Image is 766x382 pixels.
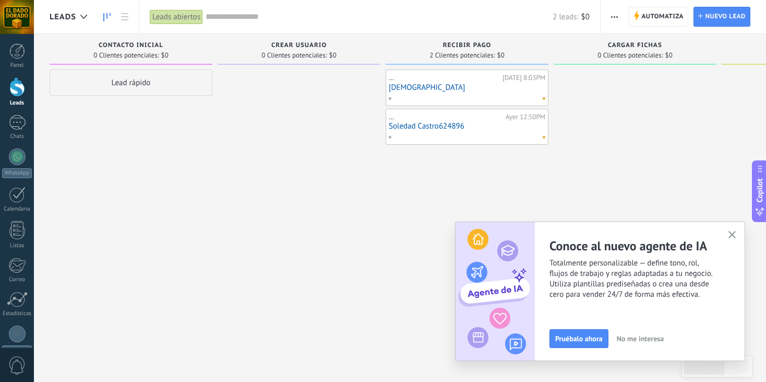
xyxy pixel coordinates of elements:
div: Calendario [2,206,32,213]
span: Crear Usuario [271,42,327,49]
span: Automatiza [641,7,684,26]
span: $0 [161,52,169,59]
div: Ayer 12:50PM [506,113,545,121]
span: 2 leads: [553,12,578,22]
span: 2 Clientes potenciales: [429,52,495,59]
div: ... [389,74,500,82]
h2: Conoce al nuevo agente de IA [549,238,745,254]
div: Recibir Pago [391,42,543,51]
div: Leads [2,100,32,107]
span: Contacto Inicial [99,42,163,49]
span: Copilot [755,178,765,202]
span: No hay nada asignado [543,136,545,138]
span: 0 Clientes potenciales: [597,52,663,59]
span: Pruébalo ahora [555,335,603,342]
div: [DATE] 8:03PM [502,74,545,82]
span: Cargar Fichas [608,42,662,49]
a: Nuevo lead [693,7,750,27]
div: Chats [2,133,32,140]
div: Contacto Inicial [55,42,207,51]
div: Estadísticas [2,310,32,317]
a: Soledad Castro624896 [389,122,545,131]
span: 0 Clientes potenciales: [261,52,327,59]
div: WhatsApp [2,168,32,178]
img: Fromni [13,329,22,339]
a: Automatiza [629,7,688,27]
img: ai_agent_activation_popup_ES.png [456,222,535,361]
span: Leads [50,12,76,22]
span: Recibir Pago [443,42,492,49]
span: 0 Clientes potenciales: [93,52,159,59]
span: No hay nada asignado [543,97,545,100]
span: $0 [497,52,505,59]
div: Listas [2,242,32,249]
div: Fromni [2,345,32,355]
span: Totalmente personalizable — define tono, rol, flujos de trabajo y reglas adaptadas a tu negocio. ... [549,258,745,300]
div: Correo [2,276,32,283]
div: Crear Usuario [223,42,375,51]
span: $0 [665,52,673,59]
a: [DEMOGRAPHIC_DATA] [389,83,545,92]
div: Lead rápido [50,70,212,96]
span: $0 [329,52,337,59]
span: No me interesa [617,335,664,342]
div: Panel [2,62,32,69]
div: ... [389,113,503,121]
button: No me interesa [612,331,668,346]
div: Leads abiertos [150,9,203,25]
span: Nuevo lead [705,7,746,26]
div: Cargar Fichas [559,42,711,51]
span: $0 [581,12,590,22]
button: Pruébalo ahora [549,329,608,348]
